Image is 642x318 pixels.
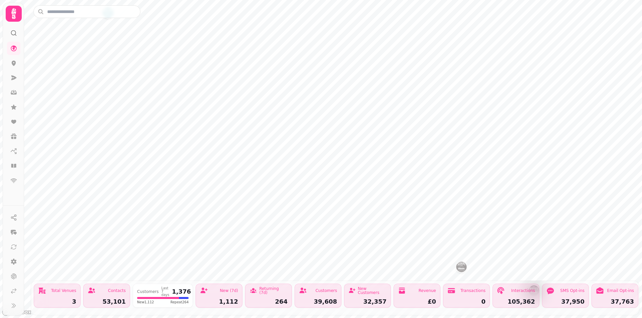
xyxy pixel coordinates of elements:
div: Map marker [456,262,467,274]
div: Interactions [511,289,535,293]
div: 1,112 [200,299,238,305]
div: Customers [315,289,337,293]
div: 264 [249,299,288,305]
div: New (7d) [220,289,238,293]
div: Email Opt-ins [607,289,634,293]
div: 32,357 [348,299,387,305]
div: 39,608 [299,299,337,305]
div: Returning (7d) [259,287,288,295]
div: Total Venues [51,289,76,293]
div: Contacts [108,289,126,293]
div: Last 7 days [162,287,170,297]
button: Sloans [456,262,467,272]
div: New Customers [358,287,387,295]
div: 105,362 [497,299,535,305]
div: 53,101 [88,299,126,305]
div: Customers [137,290,159,294]
div: 37,950 [546,299,584,305]
div: 0 [447,299,486,305]
div: £0 [398,299,436,305]
div: SMS Opt-ins [560,289,584,293]
div: Revenue [419,289,436,293]
div: 1,376 [172,289,191,295]
span: Repeat 264 [171,300,189,305]
span: New 1,112 [137,300,154,305]
a: Mapbox logo [2,308,31,316]
div: 3 [38,299,76,305]
div: 37,763 [596,299,634,305]
div: Transactions [460,289,486,293]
